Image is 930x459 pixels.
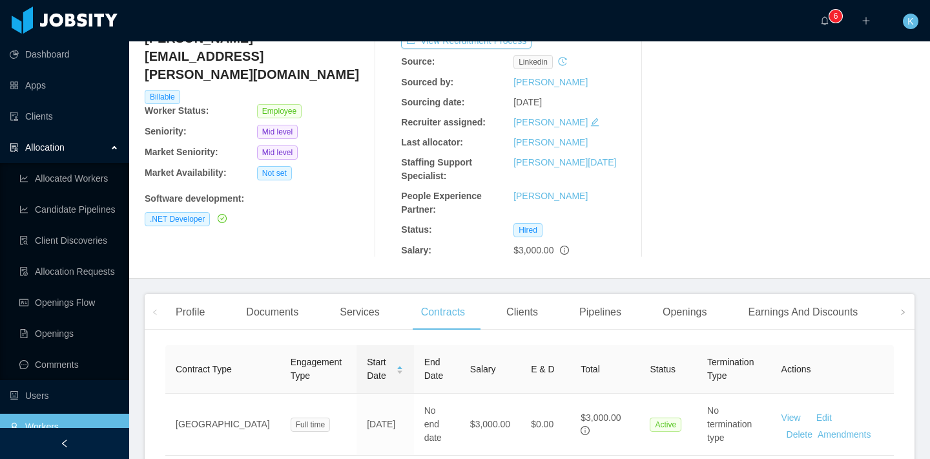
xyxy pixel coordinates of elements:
b: Worker Status: [145,105,209,116]
b: Staffing Support Specialist: [401,157,472,181]
a: icon: userWorkers [10,414,119,440]
a: [PERSON_NAME] [513,117,588,127]
i: icon: caret-up [396,364,403,368]
button: Edit [801,407,842,428]
b: Software development : [145,193,244,204]
span: Employee [257,104,302,118]
span: Hired [513,223,542,237]
div: Documents [236,294,309,330]
i: icon: solution [10,143,19,152]
i: icon: right [900,309,906,315]
b: Sourcing date: [401,97,464,107]
span: .NET Developer [145,212,210,226]
b: Last allocator: [401,137,463,147]
a: icon: messageComments [19,352,119,378]
b: People Experience Partner: [401,191,482,215]
span: End Date [424,357,444,381]
div: Earnings And Discounts [738,294,868,330]
span: [DATE] [513,97,542,107]
i: icon: left [152,309,158,315]
span: $0.00 [531,419,553,429]
a: icon: file-searchClient Discoveries [19,228,119,253]
sup: 6 [829,10,842,23]
span: info-circle [560,246,569,255]
b: Salary: [401,245,431,255]
td: No end date [414,394,460,456]
span: info-circle [581,426,590,435]
a: icon: auditClients [10,103,119,129]
span: linkedin [513,55,553,69]
div: Profile [165,294,215,330]
span: Full time [291,418,330,432]
a: Delete [787,429,812,440]
span: Total [581,364,600,374]
h4: [PERSON_NAME][EMAIL_ADDRESS][PERSON_NAME][DOMAIN_NAME] [145,29,369,83]
span: $3,000.00 [470,419,510,429]
span: Engagement Type [291,357,342,381]
div: Openings [652,294,718,330]
span: Allocation [25,142,65,153]
span: K [907,14,913,29]
div: Clients [496,294,548,330]
a: [PERSON_NAME] [513,137,588,147]
span: Start Date [367,356,390,383]
a: icon: file-doneAllocation Requests [19,259,119,284]
a: icon: exportView Recruitment Process [401,36,532,46]
span: Termination Type [707,357,754,381]
a: [PERSON_NAME] [513,77,588,87]
p: 6 [834,10,838,23]
b: Sourced by: [401,77,453,87]
i: icon: plus [862,16,871,25]
a: icon: line-chartAllocated Workers [19,165,119,191]
b: Market Seniority: [145,147,218,157]
i: icon: edit [590,118,599,127]
span: Contract Type [176,364,232,374]
i: icon: caret-down [396,369,403,373]
b: Recruiter assigned: [401,117,486,127]
div: Sort [396,364,404,373]
span: Salary [470,364,496,374]
i: icon: bell [820,16,829,25]
b: Source: [401,56,435,67]
span: $3,000.00 [513,245,553,255]
i: icon: check-circle [218,214,227,223]
b: Status: [401,224,431,235]
td: [DATE] [356,394,413,456]
td: [GEOGRAPHIC_DATA] [165,394,280,456]
div: Contracts [411,294,475,330]
span: Actions [781,364,811,374]
a: icon: idcardOpenings Flow [19,290,119,315]
b: Seniority: [145,126,187,136]
span: Not set [257,166,292,180]
a: Amendments [818,429,871,440]
a: [PERSON_NAME][DATE] [513,157,616,167]
a: [PERSON_NAME] [513,191,588,201]
i: icon: history [558,57,567,66]
span: Active [650,418,681,432]
a: icon: robotUsers [10,383,119,409]
span: Status [650,364,676,374]
span: $3,000.00 [581,412,621,423]
a: View [781,412,801,423]
span: E & D [531,364,555,374]
b: Market Availability: [145,167,227,178]
a: icon: file-textOpenings [19,321,119,347]
a: icon: pie-chartDashboard [10,41,119,67]
span: Billable [145,90,180,104]
div: Services [329,294,389,330]
a: Edit [816,412,832,423]
td: No termination type [697,394,771,456]
div: Pipelines [569,294,632,330]
span: Mid level [257,125,298,139]
a: icon: check-circle [215,213,227,224]
a: icon: appstoreApps [10,72,119,98]
span: Mid level [257,145,298,160]
a: icon: line-chartCandidate Pipelines [19,197,119,222]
